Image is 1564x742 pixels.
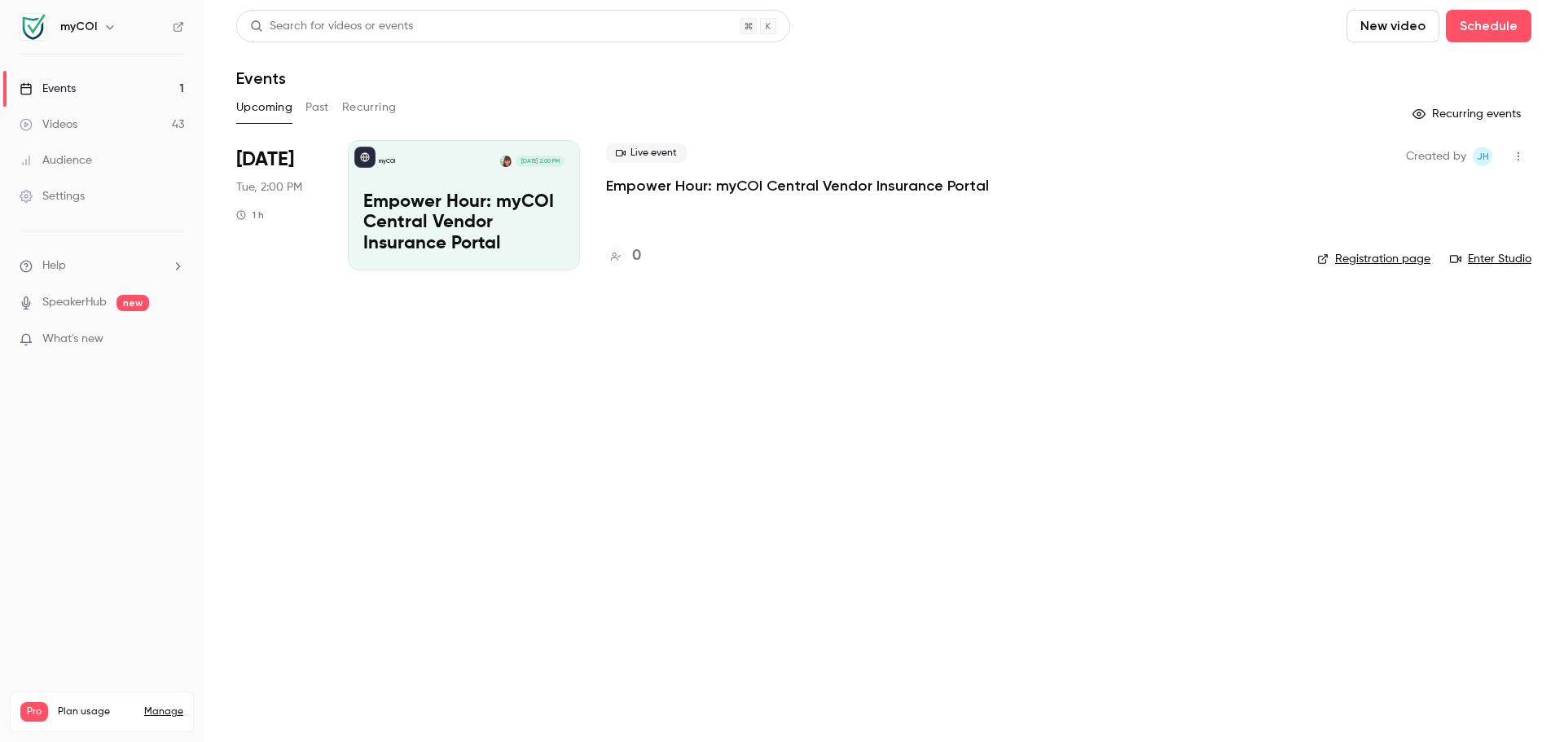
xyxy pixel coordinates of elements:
button: Schedule [1446,10,1531,42]
button: New video [1347,10,1439,42]
a: Manage [144,705,183,718]
div: Settings [20,188,85,204]
div: Audience [20,152,92,169]
button: Upcoming [236,94,292,121]
span: Help [42,257,66,274]
h6: myCOI [60,19,97,35]
span: Live event [606,143,687,163]
p: Empower Hour: myCOI Central Vendor Insurance Portal [363,192,565,255]
div: Videos [20,116,77,133]
li: help-dropdown-opener [20,257,184,274]
img: myCOI [20,14,46,40]
span: Created by [1406,147,1466,166]
a: Enter Studio [1450,251,1531,267]
span: Tue, 2:00 PM [236,179,302,195]
a: Empower Hour: myCOI Central Vendor Insurance PortalmyCOIJoanna Harris[DATE] 2:00 PMEmpower Hour: ... [348,140,580,270]
div: Events [20,81,76,97]
div: Search for videos or events [250,18,413,35]
span: Pro [20,702,48,722]
button: Recurring events [1405,101,1531,127]
button: Recurring [342,94,397,121]
h4: 0 [632,245,641,267]
p: myCOI [379,157,395,165]
span: new [116,295,149,311]
span: [DATE] 2:00 PM [516,156,564,167]
a: SpeakerHub [42,294,107,311]
span: [DATE] [236,147,294,173]
span: What's new [42,331,103,348]
span: JH [1477,147,1489,166]
div: Sep 9 Tue, 2:00 PM (America/New York) [236,140,322,270]
h1: Events [236,68,286,88]
button: Past [305,94,329,121]
img: Joanna Harris [500,156,512,167]
a: Empower Hour: myCOI Central Vendor Insurance Portal [606,176,989,195]
div: 1 h [236,209,264,222]
a: Registration page [1317,251,1430,267]
span: Plan usage [58,705,134,718]
span: Joanna Harris [1473,147,1492,166]
a: 0 [606,245,641,267]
